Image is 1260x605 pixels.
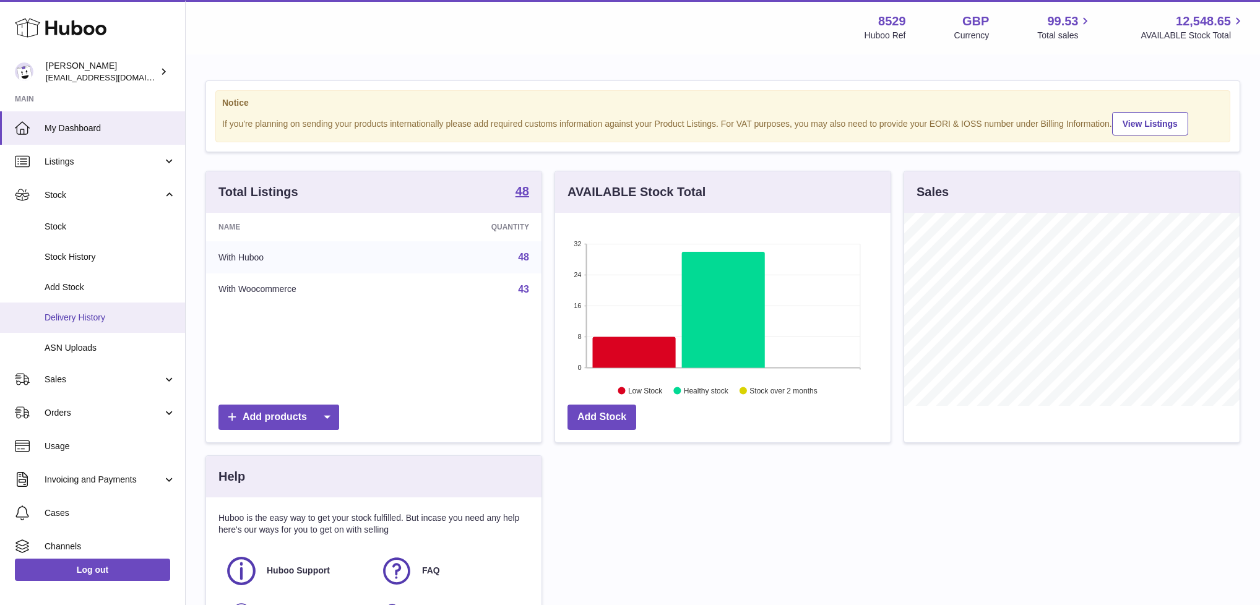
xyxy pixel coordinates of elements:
[684,387,729,395] text: Healthy stock
[46,60,157,84] div: [PERSON_NAME]
[1141,30,1245,41] span: AVAILABLE Stock Total
[218,512,529,536] p: Huboo is the easy way to get your stock fulfilled. But incase you need any help here's our ways f...
[206,241,414,273] td: With Huboo
[46,72,182,82] span: [EMAIL_ADDRESS][DOMAIN_NAME]
[574,302,581,309] text: 16
[45,474,163,486] span: Invoicing and Payments
[1176,13,1231,30] span: 12,548.65
[222,110,1223,135] div: If you're planning on sending your products internationally please add required customs informati...
[1037,30,1092,41] span: Total sales
[225,554,368,588] a: Huboo Support
[206,273,414,306] td: With Woocommerce
[380,554,523,588] a: FAQ
[206,213,414,241] th: Name
[218,184,298,200] h3: Total Listings
[218,468,245,485] h3: Help
[518,252,529,262] a: 48
[954,30,990,41] div: Currency
[1141,13,1245,41] a: 12,548.65 AVAILABLE Stock Total
[45,342,176,354] span: ASN Uploads
[414,213,542,241] th: Quantity
[628,387,663,395] text: Low Stock
[917,184,949,200] h3: Sales
[422,565,440,577] span: FAQ
[45,221,176,233] span: Stock
[45,312,176,324] span: Delivery History
[577,364,581,371] text: 0
[15,62,33,81] img: admin@redgrass.ch
[878,13,906,30] strong: 8529
[45,507,176,519] span: Cases
[518,284,529,294] a: 43
[574,271,581,278] text: 24
[45,281,176,293] span: Add Stock
[222,97,1223,109] strong: Notice
[45,189,163,201] span: Stock
[516,185,529,200] a: 48
[45,440,176,452] span: Usage
[567,184,706,200] h3: AVAILABLE Stock Total
[45,251,176,263] span: Stock History
[1047,13,1078,30] span: 99.53
[218,405,339,430] a: Add products
[567,405,636,430] a: Add Stock
[865,30,906,41] div: Huboo Ref
[749,387,817,395] text: Stock over 2 months
[577,333,581,340] text: 8
[45,407,163,419] span: Orders
[962,13,989,30] strong: GBP
[1112,112,1188,135] a: View Listings
[15,559,170,581] a: Log out
[516,185,529,197] strong: 48
[1037,13,1092,41] a: 99.53 Total sales
[45,374,163,385] span: Sales
[45,541,176,552] span: Channels
[574,240,581,247] text: 32
[45,156,163,168] span: Listings
[45,122,176,134] span: My Dashboard
[267,565,330,577] span: Huboo Support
